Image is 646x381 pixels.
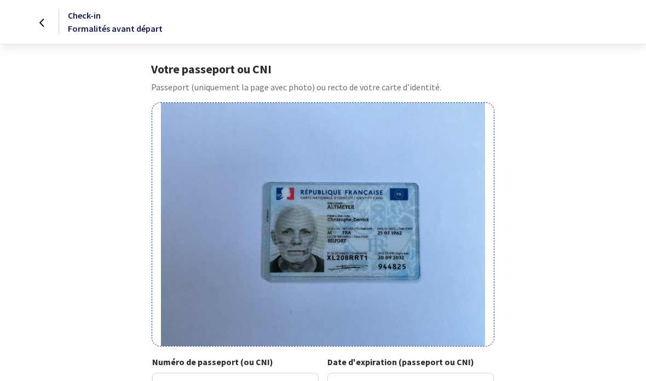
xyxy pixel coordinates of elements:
h1: Votre passeport ou CNI [151,62,494,76]
strong: Date d'expiration (passeport ou CNI) [327,356,474,367]
img: altmeyer-christophe.jpg [161,103,484,345]
span: Check-in Formalités avant départ [68,10,163,34]
p: Passeport (uniquement la page avec photo) ou recto de votre carte d’identité. [151,80,494,94]
strong: Numéro de passeport (ou CNI) [152,356,273,367]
